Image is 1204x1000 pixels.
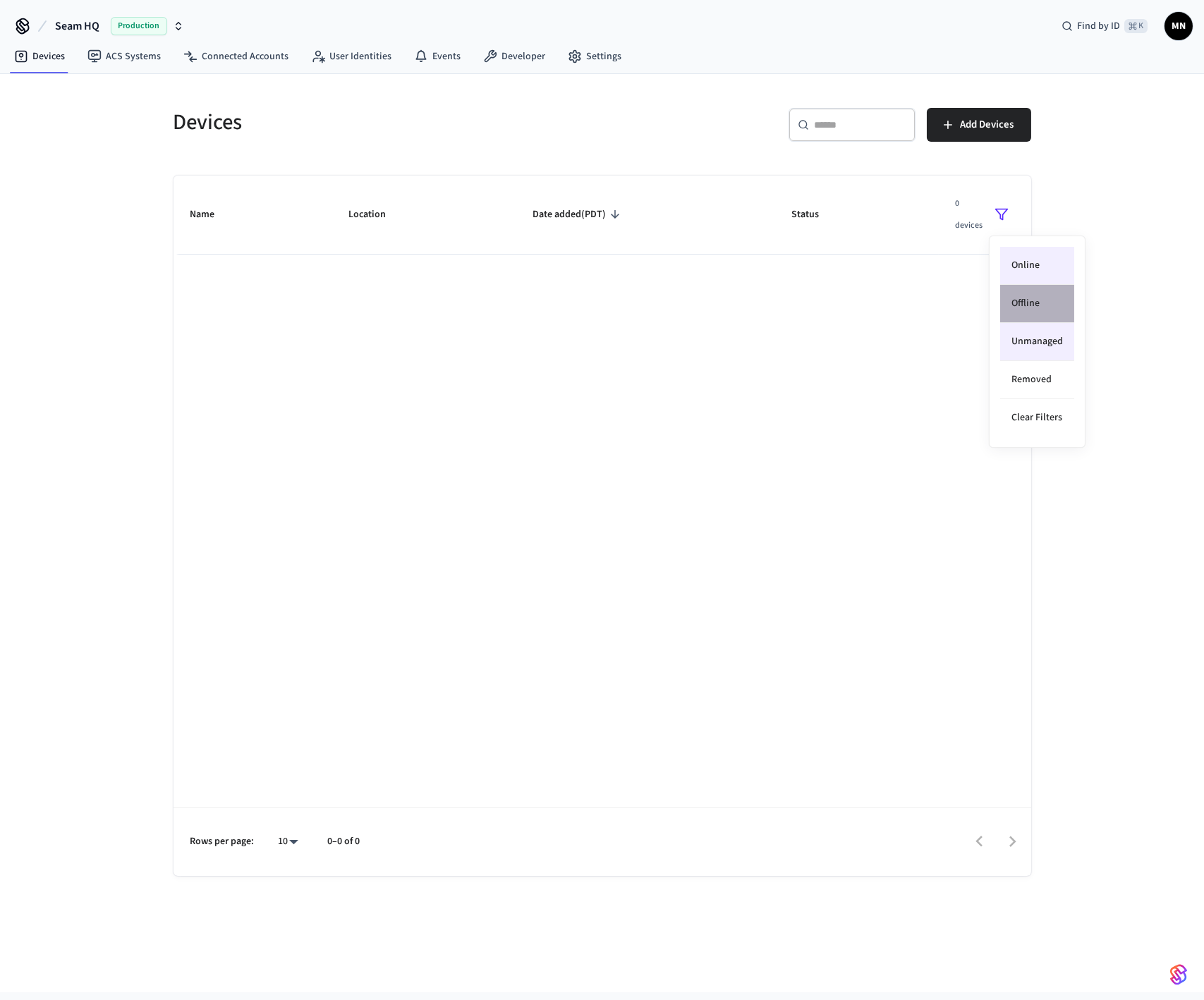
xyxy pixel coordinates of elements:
[1000,247,1074,285] li: Online
[1000,285,1074,323] li: Offline
[1000,323,1074,361] li: Unmanaged
[1000,399,1074,437] li: Clear Filters
[1000,361,1074,399] li: Removed
[1170,963,1187,986] img: SeamLogoGradient.69752ec5.svg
